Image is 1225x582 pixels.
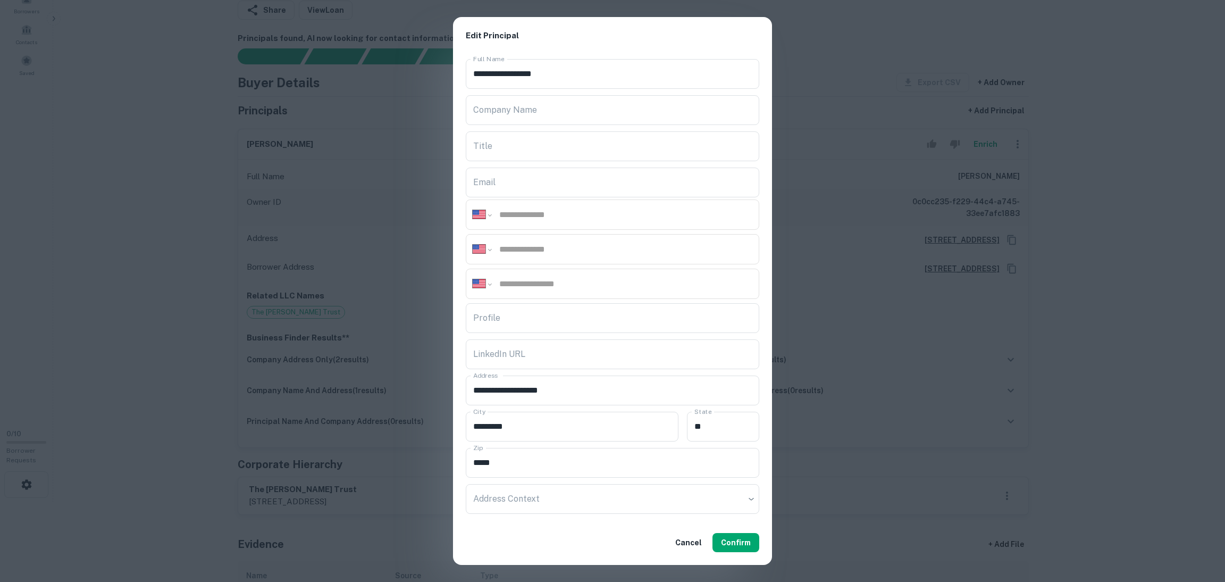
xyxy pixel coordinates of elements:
button: Confirm [712,533,759,552]
h2: Edit Principal [453,17,772,55]
button: Cancel [671,533,706,552]
label: State [694,407,711,416]
div: ​ [466,484,759,514]
label: Full Name [473,54,505,63]
label: Zip [473,443,483,452]
label: Address [473,371,498,380]
label: City [473,407,485,416]
iframe: Chat Widget [1172,497,1225,548]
